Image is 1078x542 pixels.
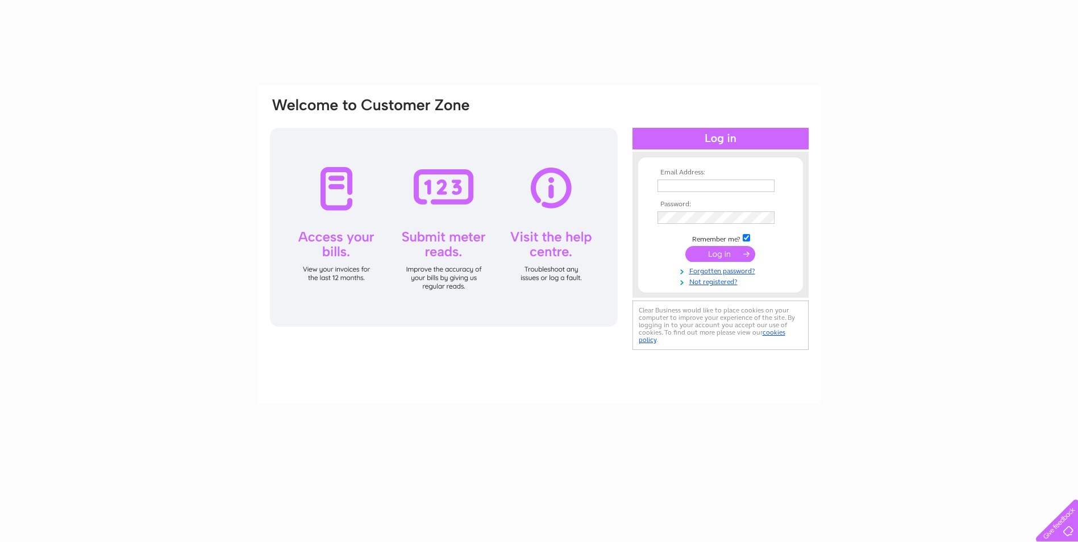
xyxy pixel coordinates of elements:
[632,301,809,350] div: Clear Business would like to place cookies on your computer to improve your experience of the sit...
[657,276,786,286] a: Not registered?
[639,328,785,344] a: cookies policy
[685,246,755,262] input: Submit
[657,265,786,276] a: Forgotten password?
[655,201,786,209] th: Password:
[655,169,786,177] th: Email Address:
[655,232,786,244] td: Remember me?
